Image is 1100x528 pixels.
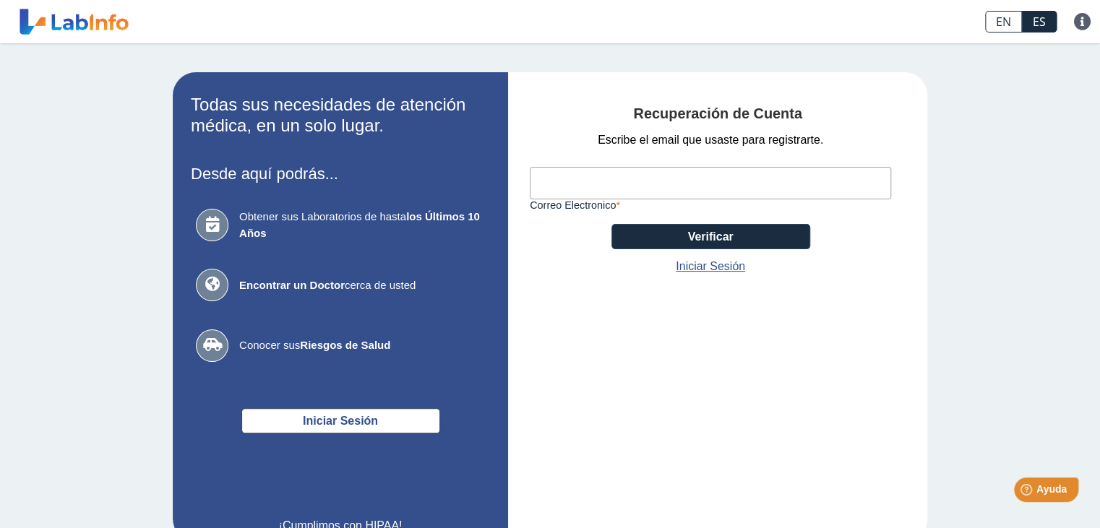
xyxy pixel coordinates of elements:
button: Iniciar Sesión [241,408,440,433]
b: Encontrar un Doctor [239,279,345,291]
span: cerca de usted [239,277,485,294]
b: Riesgos de Salud [300,339,390,351]
b: los Últimos 10 Años [239,210,480,239]
label: Correo Electronico [530,199,891,211]
h3: Desde aquí podrás... [191,165,490,183]
span: Conocer sus [239,337,485,354]
span: Obtener sus Laboratorios de hasta [239,209,485,241]
h2: Todas sus necesidades de atención médica, en un solo lugar. [191,95,490,137]
a: Iniciar Sesión [676,258,745,275]
h4: Recuperación de Cuenta [530,105,906,123]
span: Escribe el email que usaste para registrarte. [598,131,823,149]
button: Verificar [611,224,810,249]
a: EN [985,11,1022,33]
iframe: Help widget launcher [971,472,1084,512]
a: ES [1022,11,1057,33]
